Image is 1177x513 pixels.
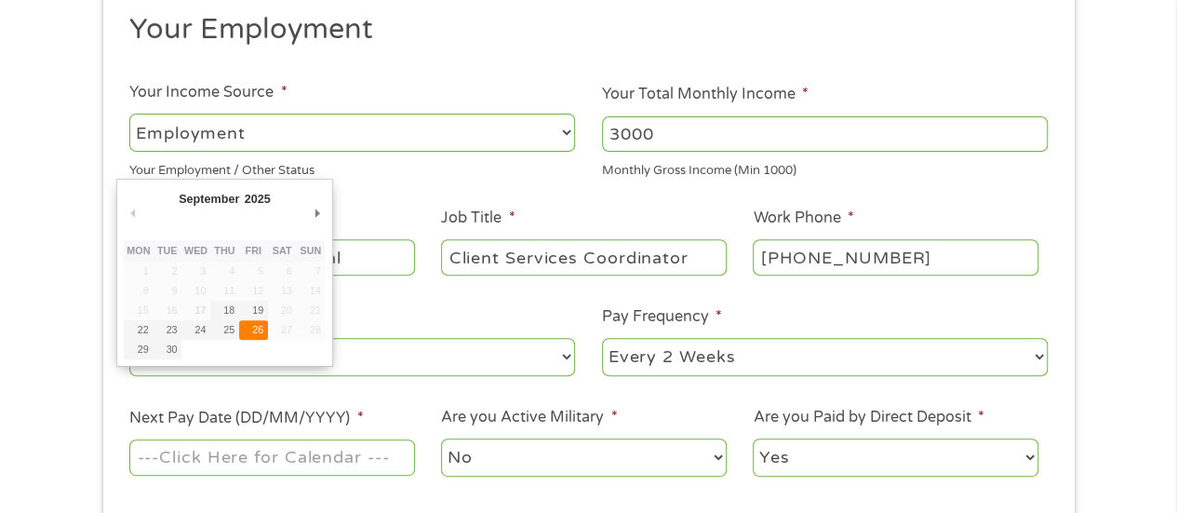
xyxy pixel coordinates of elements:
label: Are you Paid by Direct Deposit [753,408,983,427]
button: 18 [210,301,239,320]
div: Your Employment / Other Status [129,155,575,181]
abbr: Wednesday [184,245,207,256]
button: Previous Month [124,200,140,225]
div: Monthly Gross Income (Min 1000) [602,155,1048,181]
label: Pay Frequency [602,307,722,327]
button: 24 [181,320,210,340]
h2: Your Employment [129,11,1034,48]
div: 2025 [242,186,273,211]
label: Your Income Source [129,83,287,102]
input: Use the arrow keys to pick a date [129,439,414,475]
button: 30 [153,340,181,359]
input: 1800 [602,116,1048,152]
button: 19 [239,301,268,320]
button: 25 [210,320,239,340]
button: 23 [153,320,181,340]
label: Next Pay Date (DD/MM/YYYY) [129,409,363,428]
abbr: Tuesday [157,245,178,256]
label: Work Phone [753,209,853,228]
button: Next Month [308,200,325,225]
label: Your Total Monthly Income [602,85,809,104]
button: 29 [124,340,153,359]
div: September [176,186,241,211]
button: 26 [239,320,268,340]
label: Job Title [441,209,515,228]
abbr: Sunday [301,245,322,256]
input: Cashier [441,239,726,275]
abbr: Saturday [273,245,292,256]
button: 22 [124,320,153,340]
label: Are you Active Military [441,408,617,427]
abbr: Friday [246,245,261,256]
abbr: Monday [127,245,150,256]
abbr: Thursday [214,245,234,256]
input: (231) 754-4010 [753,239,1037,275]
